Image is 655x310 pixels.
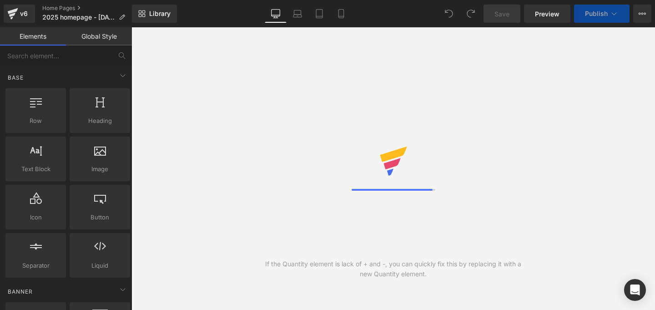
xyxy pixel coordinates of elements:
[287,5,308,23] a: Laptop
[585,10,608,17] span: Publish
[8,116,63,126] span: Row
[42,14,115,21] span: 2025 homepage - [DATE]
[149,10,171,18] span: Library
[7,287,34,296] span: Banner
[535,9,559,19] span: Preview
[18,8,30,20] div: v6
[8,164,63,174] span: Text Block
[624,279,646,301] div: Open Intercom Messenger
[633,5,651,23] button: More
[574,5,630,23] button: Publish
[8,213,63,222] span: Icon
[72,261,127,270] span: Liquid
[265,5,287,23] a: Desktop
[132,5,177,23] a: New Library
[42,5,132,12] a: Home Pages
[494,9,509,19] span: Save
[72,164,127,174] span: Image
[7,73,25,82] span: Base
[330,5,352,23] a: Mobile
[524,5,570,23] a: Preview
[440,5,458,23] button: Undo
[462,5,480,23] button: Redo
[8,261,63,270] span: Separator
[72,116,127,126] span: Heading
[308,5,330,23] a: Tablet
[262,259,524,279] div: If the Quantity element is lack of + and -, you can quickly fix this by replacing it with a new Q...
[72,213,127,222] span: Button
[66,27,132,46] a: Global Style
[4,5,35,23] a: v6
